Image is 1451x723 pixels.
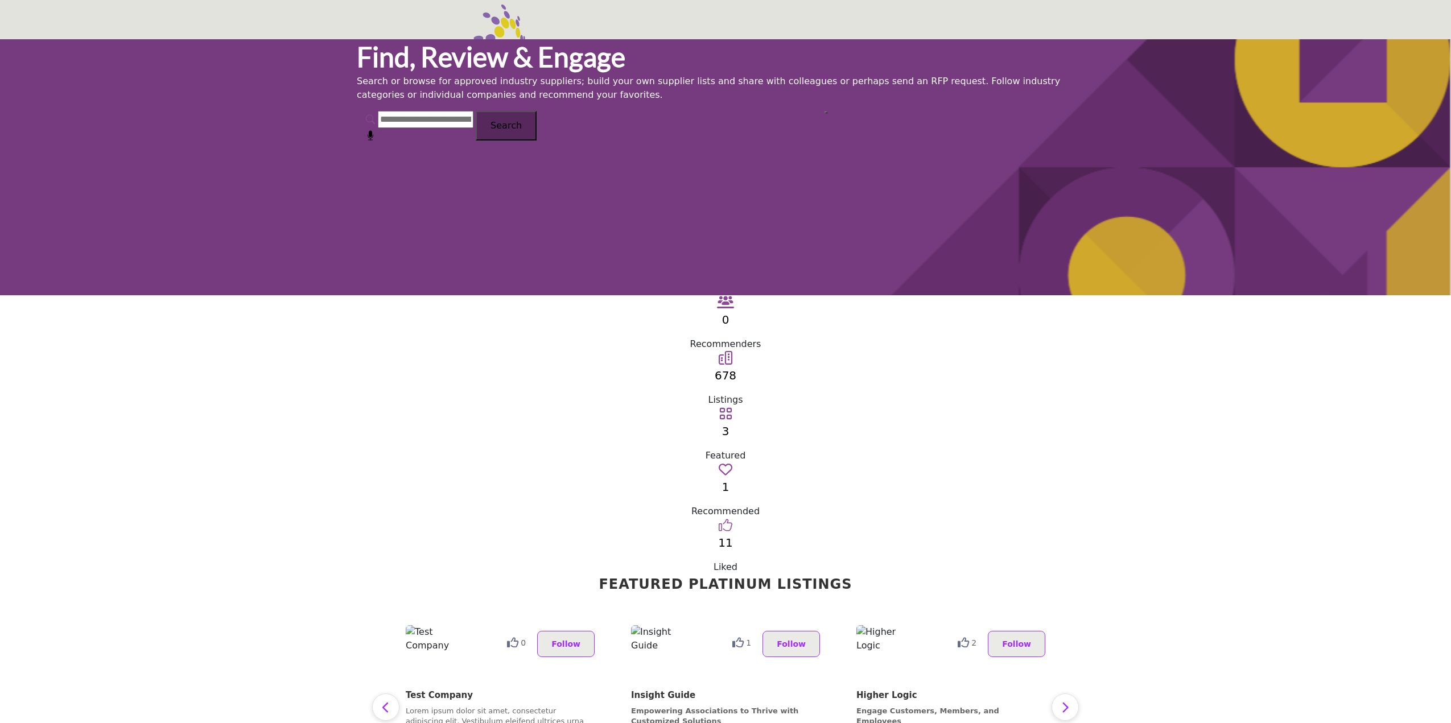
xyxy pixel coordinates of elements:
span: Follow [777,639,806,648]
h2: Featured Platinum Listings [384,574,1067,594]
button: Follow [988,631,1045,657]
i: Go to Liked [719,518,732,532]
img: Higher Logic [856,625,908,652]
button: Follow [537,631,595,657]
span: 2 [971,637,976,649]
a: Higher Logic [856,690,917,700]
div: Liked [357,560,1094,574]
a: Test Company [406,690,473,700]
a: Go to Featured [719,410,732,421]
a: 3 [722,424,729,438]
span: 1 [746,637,751,649]
button: Follow [762,631,820,657]
p: Search or browse for approved industry suppliers; build your own supplier lists and share with co... [357,75,1094,102]
img: Site Logo [357,5,550,117]
img: Insight Guide [631,625,682,652]
a: Go to Recommended [719,466,732,477]
div: Recommenders [357,337,1094,351]
div: Featured [357,449,1094,462]
button: Search [476,111,537,141]
span: Follow [551,639,580,648]
a: 0 [722,313,729,327]
a: 678 [715,369,736,382]
a: 11 [718,536,732,550]
img: Test Company [406,625,457,652]
span: Search [490,120,522,131]
span: Follow [1002,639,1031,648]
div: Listings [357,393,1094,407]
span: 0 [521,637,526,649]
a: 1 [722,480,729,494]
div: Recommended [357,505,1094,518]
h1: Find, Review & Engage [357,39,1094,75]
a: Insight Guide [631,690,695,700]
a: View Recommenders [717,299,734,309]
